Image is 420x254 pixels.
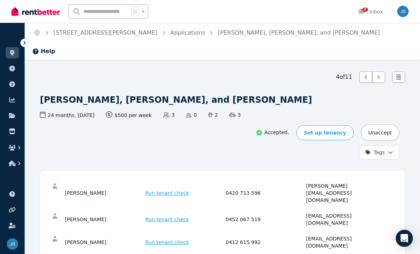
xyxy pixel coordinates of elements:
div: 0452 067 519 [226,212,304,227]
a: Applications [170,29,205,36]
button: Unaccept [361,125,399,141]
div: 0420 713 596 [226,182,304,204]
div: [EMAIL_ADDRESS][DOMAIN_NAME] [306,235,385,249]
span: 2 [208,111,218,118]
img: Jessica Bendall [7,238,18,250]
span: 3 [163,111,175,118]
div: [PERSON_NAME] [65,212,143,227]
div: [PERSON_NAME] [65,235,143,249]
a: Set up tenancy [296,125,354,140]
span: 4 of 11 [336,73,352,81]
button: Tags [359,145,399,159]
span: Run tenant check [145,239,189,246]
span: Run tenant check [145,216,189,223]
div: [PERSON_NAME][EMAIL_ADDRESS][DOMAIN_NAME] [306,182,385,204]
span: Run tenant check [145,189,189,197]
h1: [PERSON_NAME], [PERSON_NAME], and [PERSON_NAME] [40,94,312,106]
span: 0 [186,111,197,118]
span: $500 per week [106,111,152,119]
nav: Breadcrumb [25,23,389,43]
img: Jessica Bendall [397,6,409,17]
a: [STREET_ADDRESS][PERSON_NAME] [53,29,158,36]
span: k [142,9,144,14]
span: Tags [365,149,385,156]
div: [PERSON_NAME] [65,182,143,204]
p: Accepted. [256,129,289,136]
span: 7 [362,7,368,12]
button: Help [32,47,55,56]
a: [PERSON_NAME], [PERSON_NAME], and [PERSON_NAME] [218,29,380,36]
div: Inbox [358,8,383,15]
span: 24 months , [DATE] [40,111,94,119]
div: [EMAIL_ADDRESS][DOMAIN_NAME] [306,212,385,227]
div: 0412 615 992 [226,235,304,249]
img: RentBetter [11,6,60,17]
div: Open Intercom Messenger [396,230,413,247]
span: 3 [229,111,241,118]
